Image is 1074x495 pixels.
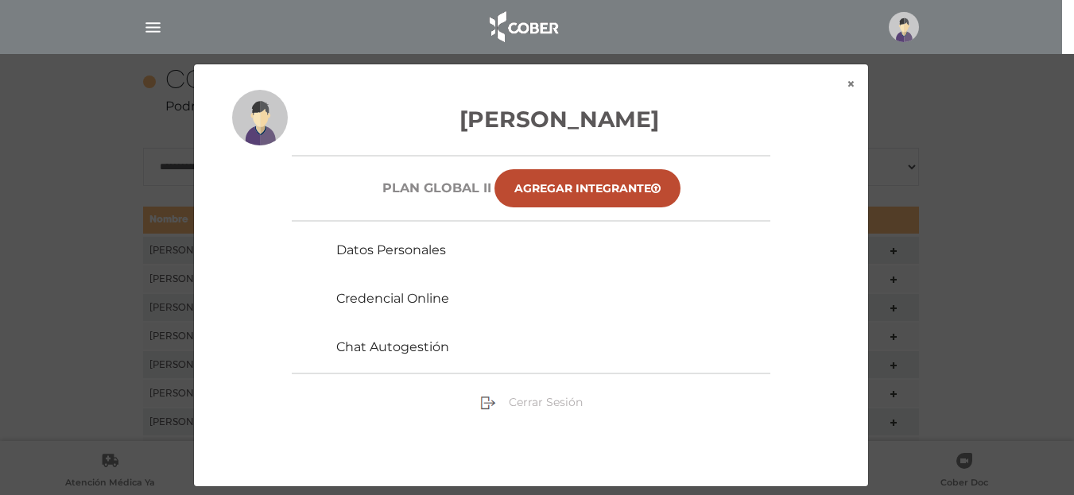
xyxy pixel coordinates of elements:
[232,102,830,136] h3: [PERSON_NAME]
[232,90,288,145] img: profile-placeholder.svg
[509,395,583,409] span: Cerrar Sesión
[480,394,583,408] a: Cerrar Sesión
[336,291,449,306] a: Credencial Online
[889,12,919,42] img: profile-placeholder.svg
[336,339,449,354] a: Chat Autogestión
[480,395,496,411] img: sign-out.png
[143,17,163,37] img: Cober_menu-lines-white.svg
[481,8,564,46] img: logo_cober_home-white.png
[336,242,446,257] a: Datos Personales
[382,180,491,195] h6: Plan GLOBAL II
[834,64,868,104] button: ×
[494,169,680,207] a: Agregar Integrante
